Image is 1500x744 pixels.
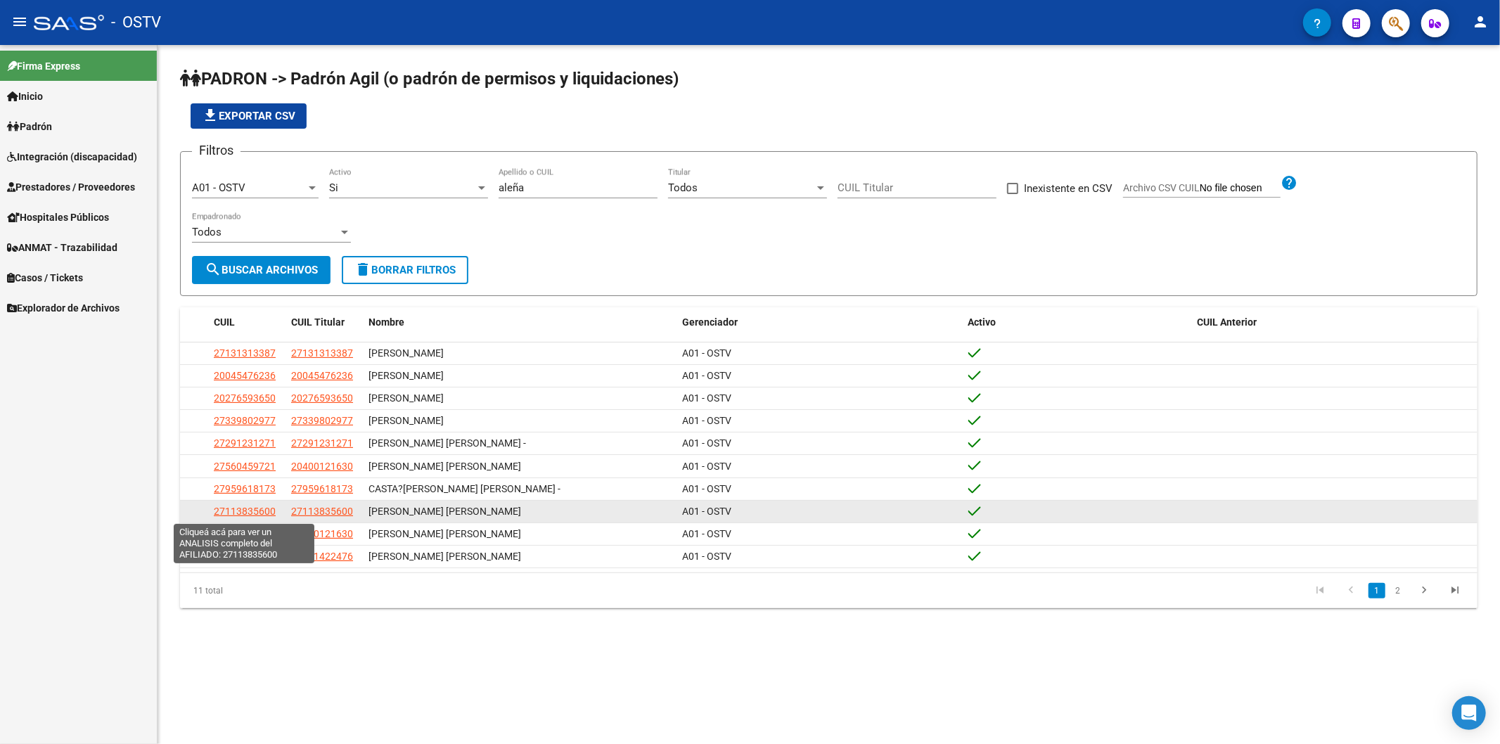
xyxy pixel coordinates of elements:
[1387,579,1409,603] li: page 2
[291,506,353,517] span: 27113835600
[214,437,276,449] span: 27291231271
[1200,182,1281,195] input: Archivo CSV CUIL
[682,551,731,562] span: A01 - OSTV
[291,551,353,562] span: 20351422476
[291,528,353,539] span: 20400121630
[291,483,353,494] span: 27959618173
[202,107,219,124] mat-icon: file_download
[1472,13,1489,30] mat-icon: person
[963,307,1192,338] datatable-header-cell: Activo
[191,103,307,129] button: Exportar CSV
[682,461,731,472] span: A01 - OSTV
[368,461,521,472] span: [PERSON_NAME] [PERSON_NAME]
[1411,583,1437,598] a: go to next page
[7,89,43,104] span: Inicio
[291,347,353,359] span: 27131313387
[668,181,698,194] span: Todos
[214,347,276,359] span: 27131313387
[368,370,444,381] span: [PERSON_NAME]
[368,483,560,494] span: CASTA?[PERSON_NAME] [PERSON_NAME] -
[7,179,135,195] span: Prestadores / Proveedores
[7,119,52,134] span: Padrón
[286,307,363,338] datatable-header-cell: CUIL Titular
[192,181,245,194] span: A01 - OSTV
[368,316,404,328] span: Nombre
[1123,182,1200,193] span: Archivo CSV CUIL
[1452,696,1486,730] div: Open Intercom Messenger
[291,437,353,449] span: 27291231271
[291,461,353,472] span: 20400121630
[214,392,276,404] span: 20276593650
[1366,579,1387,603] li: page 1
[682,316,738,328] span: Gerenciador
[368,528,521,539] span: [PERSON_NAME] [PERSON_NAME]
[342,256,468,284] button: Borrar Filtros
[111,7,161,38] span: - OSTV
[1198,316,1257,328] span: CUIL Anterior
[192,256,331,284] button: Buscar Archivos
[354,264,456,276] span: Borrar Filtros
[968,316,996,328] span: Activo
[202,110,295,122] span: Exportar CSV
[682,483,731,494] span: A01 - OSTV
[1368,583,1385,598] a: 1
[214,415,276,426] span: 27339802977
[368,347,444,359] span: [PERSON_NAME]
[205,264,318,276] span: Buscar Archivos
[192,226,222,238] span: Todos
[291,316,345,328] span: CUIL Titular
[7,58,80,74] span: Firma Express
[291,415,353,426] span: 27339802977
[1307,583,1333,598] a: go to first page
[7,149,137,165] span: Integración (discapacidad)
[368,415,444,426] span: [PERSON_NAME]
[208,307,286,338] datatable-header-cell: CUIL
[677,307,962,338] datatable-header-cell: Gerenciador
[214,370,276,381] span: 20045476236
[7,210,109,225] span: Hospitales Públicos
[1192,307,1477,338] datatable-header-cell: CUIL Anterior
[682,415,731,426] span: A01 - OSTV
[682,347,731,359] span: A01 - OSTV
[7,300,120,316] span: Explorador de Archivos
[7,240,117,255] span: ANMAT - Trazabilidad
[1338,583,1364,598] a: go to previous page
[1024,180,1113,197] span: Inexistente en CSV
[214,483,276,494] span: 27959618173
[214,506,276,517] span: 27113835600
[354,261,371,278] mat-icon: delete
[682,506,731,517] span: A01 - OSTV
[205,261,222,278] mat-icon: search
[368,392,444,404] span: [PERSON_NAME]
[1390,583,1406,598] a: 2
[180,69,679,89] span: PADRON -> Padrón Agil (o padrón de permisos y liquidaciones)
[1442,583,1468,598] a: go to last page
[329,181,338,194] span: Si
[682,370,731,381] span: A01 - OSTV
[192,141,241,160] h3: Filtros
[368,551,521,562] span: [PERSON_NAME] [PERSON_NAME]
[214,528,276,539] span: 20400121630
[682,528,731,539] span: A01 - OSTV
[214,461,276,472] span: 27560459721
[682,437,731,449] span: A01 - OSTV
[368,506,521,517] span: [PERSON_NAME] [PERSON_NAME]
[7,270,83,286] span: Casos / Tickets
[368,437,526,449] span: [PERSON_NAME] [PERSON_NAME] -
[363,307,677,338] datatable-header-cell: Nombre
[214,316,235,328] span: CUIL
[214,551,276,562] span: 20351422476
[1281,174,1297,191] mat-icon: help
[11,13,28,30] mat-icon: menu
[291,392,353,404] span: 20276593650
[180,573,437,608] div: 11 total
[682,392,731,404] span: A01 - OSTV
[291,370,353,381] span: 20045476236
